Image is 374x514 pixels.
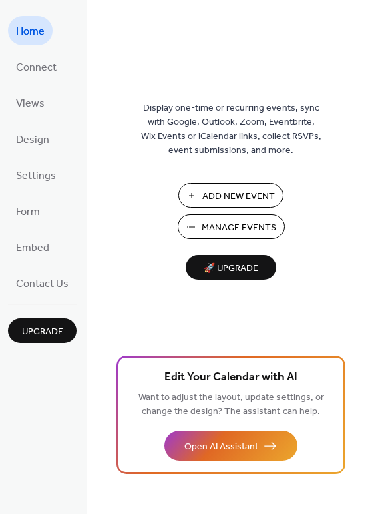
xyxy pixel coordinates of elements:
span: 🚀 Upgrade [194,260,268,278]
span: Edit Your Calendar with AI [164,368,297,387]
span: Manage Events [202,221,276,235]
a: Home [8,16,53,45]
button: Open AI Assistant [164,431,297,461]
span: Upgrade [22,325,63,339]
span: Open AI Assistant [184,440,258,454]
a: Form [8,196,48,226]
span: Settings [16,166,56,187]
span: Contact Us [16,274,69,295]
button: Upgrade [8,318,77,343]
button: 🚀 Upgrade [186,255,276,280]
span: Design [16,130,49,151]
span: Want to adjust the layout, update settings, or change the design? The assistant can help. [138,389,324,421]
span: Connect [16,57,57,79]
span: Form [16,202,40,223]
a: Design [8,124,57,154]
span: Embed [16,238,49,259]
span: Home [16,21,45,43]
a: Settings [8,160,64,190]
span: Add New Event [202,190,275,204]
span: Display one-time or recurring events, sync with Google, Outlook, Zoom, Eventbrite, Wix Events or ... [141,101,321,158]
a: Views [8,88,53,117]
button: Add New Event [178,183,283,208]
a: Embed [8,232,57,262]
span: Views [16,93,45,115]
button: Manage Events [178,214,285,239]
a: Contact Us [8,268,77,298]
a: Connect [8,52,65,81]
